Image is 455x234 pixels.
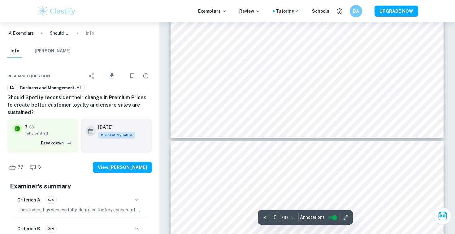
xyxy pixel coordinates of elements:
[93,162,152,173] button: View [PERSON_NAME]
[25,124,28,130] p: 7
[8,85,16,91] span: IA
[37,5,76,17] img: Clastify logo
[28,162,44,172] div: Dislike
[140,70,152,82] div: Report issue
[7,73,50,79] span: Research question
[25,130,73,136] span: Fully verified
[85,70,98,82] div: Share
[35,44,71,58] button: [PERSON_NAME]
[7,84,16,92] a: IA
[45,197,56,203] span: 5/5
[50,30,70,37] p: Should Spotify reconsider their change in Premium Prices to create better customer loyalty and en...
[350,5,362,17] button: BA
[7,44,22,58] button: Info
[7,30,34,37] a: IA Exemplars
[312,8,329,15] a: Schools
[282,214,288,221] p: / 19
[86,30,94,37] p: Info
[239,8,260,15] p: Review
[99,68,125,84] div: Download
[17,196,40,203] h6: Criterion A
[17,225,40,232] h6: Criterion B
[17,206,142,213] p: The student has successfully identified the key concept of change, which is clearly articulated i...
[198,8,227,15] p: Exemplars
[98,132,135,139] span: Current Syllabus
[35,164,44,170] span: 3
[18,85,84,91] span: Business and Management-HL
[126,70,138,82] div: Bookmark
[29,124,34,130] a: Grade fully verified
[300,214,325,221] span: Annotations
[14,164,27,170] span: 77
[334,6,345,16] button: Help and Feedback
[353,8,360,15] h6: BA
[375,6,418,17] button: UPGRADE NOW
[434,207,451,225] button: Ask Clai
[98,132,135,139] div: This exemplar is based on the current syllabus. Feel free to refer to it for inspiration/ideas wh...
[18,84,84,92] a: Business and Management-HL
[7,94,152,116] h6: Should Spotify reconsider their change in Premium Prices to create better customer loyalty and en...
[10,182,149,191] h5: Examiner's summary
[7,162,27,172] div: Like
[98,124,130,130] h6: [DATE]
[45,226,56,232] span: 2/4
[39,139,73,148] button: Breakdown
[276,8,300,15] a: Tutoring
